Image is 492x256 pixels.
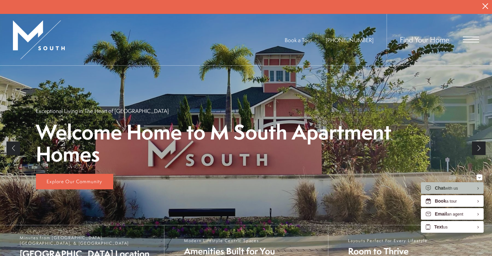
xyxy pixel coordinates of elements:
[6,141,20,155] a: Previous
[47,178,102,185] span: Explore Our Community
[20,235,158,246] span: Minutes from [GEOGRAPHIC_DATA], [GEOGRAPHIC_DATA], & [GEOGRAPHIC_DATA]
[348,238,428,243] span: Layouts Perfect For Every Lifestyle
[400,35,449,45] a: Find Your Home
[184,238,275,243] span: Modern Lifestyle Centric Spaces
[326,37,374,44] a: Call Us at 813-570-8014
[285,37,312,44] a: Book a Tour
[326,37,374,44] span: [PHONE_NUMBER]
[36,121,456,165] p: Welcome Home to M South Apartment Homes
[36,107,169,115] p: Exceptional Living in The Heart of [GEOGRAPHIC_DATA]
[13,20,65,59] img: MSouth
[36,174,113,189] a: Explore Our Community
[472,141,486,155] a: Next
[463,37,479,43] button: Open Menu
[212,13,393,26] div: Summer Savings at M [GEOGRAPHIC_DATA]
